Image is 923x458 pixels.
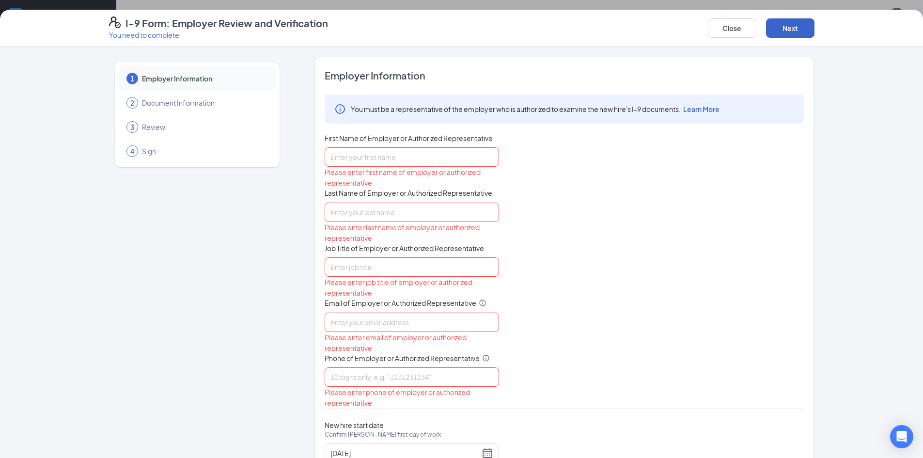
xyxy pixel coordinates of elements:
button: Next [766,18,814,38]
div: Please enter job title of employer or authorized representative [325,277,499,298]
span: 4 [130,146,134,156]
h4: I-9 Form: Employer Review and Verification [125,16,328,30]
input: Enter your last name [325,203,499,222]
span: Email of Employer or Authorized Representative [325,298,476,308]
span: Learn More [683,105,720,113]
svg: Info [482,354,490,362]
input: 10 digits only, e.g. "1231231234" [325,367,499,387]
div: Please enter email of employer or authorized representative [325,332,499,353]
span: Sign [142,146,266,156]
button: Close [708,18,756,38]
div: Please enter phone of employer or authorized representative [325,387,499,408]
span: 2 [130,98,134,108]
div: Open Intercom Messenger [890,425,913,448]
span: New hire start date [325,420,441,449]
div: Please enter last name of employer or authorized representative [325,222,499,243]
svg: Info [479,299,486,307]
span: You must be a representative of the employer who is authorized to examine the new hire's I-9 docu... [351,104,720,114]
span: Last Name of Employer or Authorized Representative [325,188,492,198]
span: Job Title of Employer or Authorized Representative [325,243,484,253]
p: You need to complete [109,30,328,40]
a: Learn More [681,105,720,113]
span: Phone of Employer or Authorized Representative [325,353,480,363]
span: Document Information [142,98,266,108]
span: Employer Information [325,69,804,82]
span: First Name of Employer or Authorized Representative [325,133,493,143]
span: Review [142,122,266,132]
span: Employer Information [142,74,266,83]
svg: Info [334,103,346,115]
input: Enter job title [325,257,499,277]
input: Enter your email address [325,313,499,332]
input: Enter your first name [325,147,499,167]
span: 3 [130,122,134,132]
div: Please enter first name of employer or authorized representative [325,167,499,188]
svg: FormI9EVerifyIcon [109,16,121,28]
span: 1 [130,74,134,83]
span: Confirm [PERSON_NAME] first day of work [325,430,441,440]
